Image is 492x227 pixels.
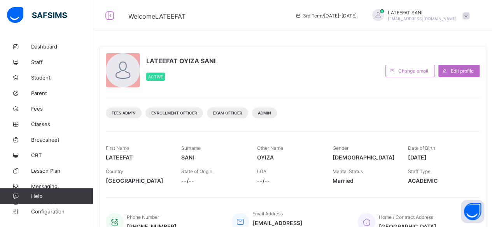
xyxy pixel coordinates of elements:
span: CBT [31,152,93,158]
span: Edit profile [451,68,474,74]
span: OYIZA [257,154,320,161]
span: LGA [257,168,266,174]
span: Configuration [31,208,93,215]
span: Help [31,193,93,199]
span: Home / Contract Address [378,214,433,220]
span: Marital Status [333,168,363,174]
span: LATEEFAT SANI [388,10,457,16]
span: Other Name [257,145,283,151]
span: Active [148,75,163,79]
span: Classes [31,121,93,127]
span: Staff [31,59,93,65]
span: Parent [31,90,93,96]
span: Gender [333,145,348,151]
span: Dashboard [31,43,93,50]
span: Change email [398,68,428,74]
span: Student [31,75,93,81]
span: First Name [106,145,129,151]
span: Admin [258,111,271,115]
span: [EMAIL_ADDRESS][DOMAIN_NAME] [388,16,457,21]
span: Exam Officer [213,111,242,115]
span: SANI [181,154,245,161]
span: Phone Number [127,214,159,220]
span: State of Origin [181,168,212,174]
span: --/-- [257,177,320,184]
span: Enrollment Officer [151,111,197,115]
span: Email Address [252,211,282,217]
span: [DATE] [408,154,472,161]
span: [DEMOGRAPHIC_DATA] [333,154,396,161]
span: Date of Birth [408,145,435,151]
span: Country [106,168,123,174]
span: Surname [181,145,201,151]
img: safsims [7,7,67,23]
span: Lesson Plan [31,168,93,174]
span: Messaging [31,183,93,189]
span: Staff Type [408,168,431,174]
span: Fees [31,106,93,112]
span: --/-- [181,177,245,184]
span: session/term information [295,13,357,19]
span: ACADEMIC [408,177,472,184]
span: LATEEFAT [106,154,170,161]
span: LATEEFAT OYIZA SANI [146,57,215,65]
div: LATEEFATSANI [364,9,473,22]
button: Open asap [461,200,484,223]
span: Fees Admin [112,111,136,115]
span: Married [333,177,396,184]
span: Welcome LATEEFAT [128,12,186,20]
span: Broadsheet [31,137,93,143]
span: [GEOGRAPHIC_DATA] [106,177,170,184]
